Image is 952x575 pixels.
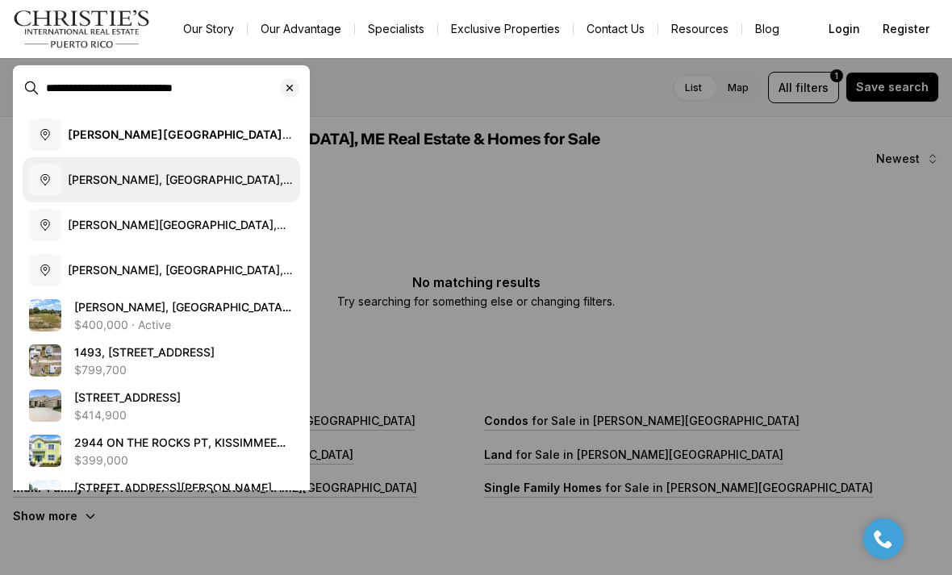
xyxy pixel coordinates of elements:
span: 2944 ON THE ROCKS PT, KISSIMMEE FL, 34747 [74,435,286,465]
button: Login [819,13,870,45]
span: [STREET_ADDRESS] [74,390,181,404]
span: 1493, [STREET_ADDRESS] [74,345,215,359]
a: Our Advantage [248,18,354,40]
a: View details: 4705 GORDEN LN [23,473,300,519]
span: [PERSON_NAME], [GEOGRAPHIC_DATA], [GEOGRAPHIC_DATA], [GEOGRAPHIC_DATA] [68,173,293,219]
a: Specialists [355,18,437,40]
p: $414,900 [74,409,127,422]
a: Our Story [170,18,247,40]
span: [PERSON_NAME], [GEOGRAPHIC_DATA], [GEOGRAPHIC_DATA], [GEOGRAPHIC_DATA] [68,263,293,309]
img: logo [13,10,151,48]
button: [PERSON_NAME], [GEOGRAPHIC_DATA], [GEOGRAPHIC_DATA], [GEOGRAPHIC_DATA] [23,157,300,202]
button: [PERSON_NAME][GEOGRAPHIC_DATA], [GEOGRAPHIC_DATA], [GEOGRAPHIC_DATA] [23,202,300,248]
a: Resources [658,18,741,40]
b: [PERSON_NAME][GEOGRAPHIC_DATA], [GEOGRAPHIC_DATA], [GEOGRAPHIC_DATA] [68,127,292,173]
a: View details: 1115 HERON POINT WAY [23,383,300,428]
button: Clear search input [280,66,309,110]
button: Contact Us [574,18,658,40]
span: [STREET_ADDRESS][PERSON_NAME] [74,481,272,494]
button: [PERSON_NAME], [GEOGRAPHIC_DATA], [GEOGRAPHIC_DATA], [GEOGRAPHIC_DATA] [23,248,300,293]
p: $799,700 [74,364,127,377]
a: View details: 2944 ON THE ROCKS PT [23,428,300,473]
a: Exclusive Properties [438,18,573,40]
a: View details: 1493, 1455, 1495 NEW POINT COMFORT RD [23,338,300,383]
button: [PERSON_NAME][GEOGRAPHIC_DATA], [GEOGRAPHIC_DATA], [GEOGRAPHIC_DATA] [23,112,300,157]
span: Register [883,23,929,35]
span: [PERSON_NAME], [GEOGRAPHIC_DATA], 32757 [74,300,291,330]
a: View details: GORDON LN [23,293,300,338]
a: Blog [742,18,792,40]
p: $400,000 · Active [74,319,171,331]
p: $399,000 [74,454,128,467]
button: Register [873,13,939,45]
span: [PERSON_NAME][GEOGRAPHIC_DATA], [GEOGRAPHIC_DATA], [GEOGRAPHIC_DATA] [68,218,286,264]
span: Login [829,23,860,35]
